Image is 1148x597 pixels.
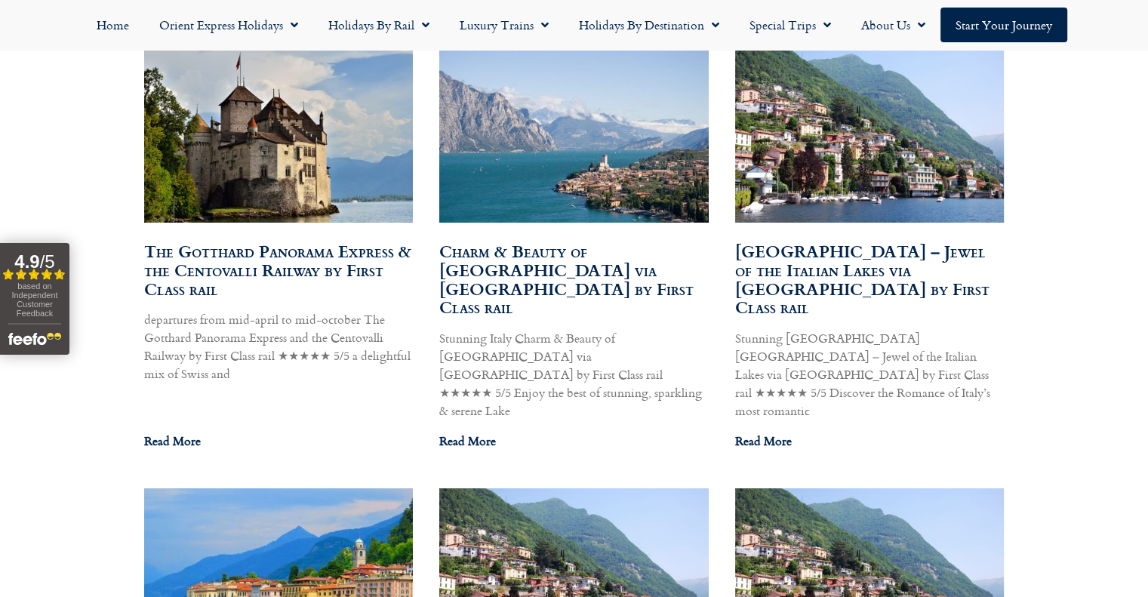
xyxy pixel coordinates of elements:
a: Orient Express Holidays [144,8,313,42]
a: Holidays by Rail [313,8,445,42]
a: Read more about Lake Como – Jewel of the Italian Lakes via Locarno by First Class rail [735,432,792,450]
p: departures from mid-april to mid-october The Gotthard Panorama Express and the Centovalli Railway... [144,310,414,383]
a: The Gotthard Panorama Express & the Centovalli Railway by First Class rail [144,238,411,301]
a: [GEOGRAPHIC_DATA] – Jewel of the Italian Lakes via [GEOGRAPHIC_DATA] by First Class rail [735,238,989,319]
p: Stunning [GEOGRAPHIC_DATA] [GEOGRAPHIC_DATA] – Jewel of the Italian Lakes via [GEOGRAPHIC_DATA] b... [735,329,1005,420]
a: Read more about The Gotthard Panorama Express & the Centovalli Railway by First Class rail [144,432,201,450]
a: Chateau de Chillon Montreux [144,45,414,223]
a: Special Trips [734,8,846,42]
a: Read more about Charm & Beauty of Lake Garda via Locarno by First Class rail [439,432,496,450]
a: Luxury Trains [445,8,564,42]
a: Home [82,8,144,42]
nav: Menu [8,8,1140,42]
img: Chateau de Chillon Montreux [140,44,417,223]
a: Holidays by Destination [564,8,734,42]
p: Stunning Italy Charm & Beauty of [GEOGRAPHIC_DATA] via [GEOGRAPHIC_DATA] by First Class rail ★★★★... [439,329,709,420]
a: About Us [846,8,940,42]
a: Start your Journey [940,8,1067,42]
a: Charm & Beauty of [GEOGRAPHIC_DATA] via [GEOGRAPHIC_DATA] by First Class rail [439,238,694,319]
